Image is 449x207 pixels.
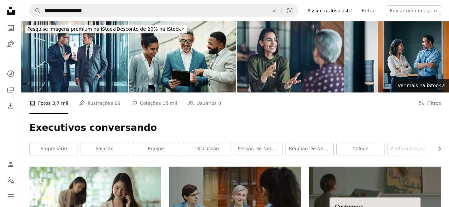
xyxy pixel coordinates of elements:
[234,142,282,156] a: pessoa de negócio
[4,158,17,171] a: Entrar / Cadastrar-se
[115,99,121,107] span: 69
[4,174,17,187] button: Idioma
[282,4,298,17] button: Pesquisa visual
[25,25,187,33] div: Desconto de 20% na iStock ↗
[131,92,177,114] a: Coleções 15 mil
[388,142,436,156] a: cultura corporativa
[27,26,117,32] span: Pesquise imagens premium na iStock |
[267,4,282,17] button: Limpar
[304,5,358,16] a: Assine a Unsplash+
[358,5,380,16] a: Entrar
[162,99,177,107] span: 15 mil
[169,201,301,207] a: Três pessoas em uma reunião de negócios discutindo documentos
[4,67,17,80] a: Explorar
[81,142,129,156] a: falação
[4,83,17,96] a: Coleções
[337,142,384,156] a: colega
[29,4,298,17] form: Pesquise conteúdo visual em todo o site
[418,92,441,114] button: Filtros
[79,92,120,114] a: Ilustrações 69
[4,37,17,51] a: Ilustrações
[30,142,78,156] a: empresário
[4,4,17,19] a: Início — Unsplash
[237,21,344,92] img: Two businesswomen talking in the office
[4,99,17,113] a: Histórico de downloads
[386,5,441,16] button: Enviar uma imagem
[29,122,441,134] h1: Executivos conversando
[21,21,128,92] img: Gerentes da empresa discutindo no corredor
[129,21,236,92] img: Negócios, pessoas e sorriso com tablet na cidade ao ar livre para e-mail para boas notícias, trab...
[188,92,221,114] a: Usuários 0
[132,142,180,156] a: Equipe
[30,4,41,17] button: Pesquise na Unsplash
[218,99,221,107] span: 0
[29,201,161,207] a: Retrato da empresária falando ao telefone e lendo informações no livro de agendamento na sala do ...
[4,190,17,203] button: Menu
[286,142,333,156] a: reunião de negócio
[4,21,17,35] a: Fotos
[183,142,231,156] a: discussão
[394,79,449,92] a: Ver mais na iStock↗
[398,83,445,88] span: Ver mais na iStock ↗
[433,142,441,156] button: rolar lista para a direita
[21,21,191,37] a: Pesquise imagens premium na iStock|Desconto de 20% na iStock↗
